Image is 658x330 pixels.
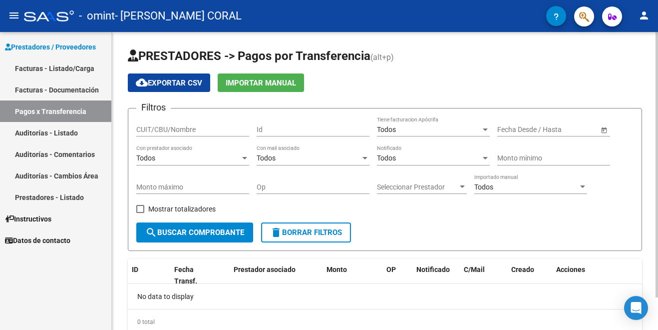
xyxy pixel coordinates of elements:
span: - omint [79,5,115,27]
span: - [PERSON_NAME] CORAL [115,5,242,27]
datatable-header-cell: Prestador asociado [230,259,323,292]
span: Seleccionar Prestador [377,183,458,191]
div: Open Intercom Messenger [624,296,648,320]
span: Creado [511,265,534,273]
datatable-header-cell: Creado [507,259,552,292]
span: Todos [136,154,155,162]
datatable-header-cell: ID [128,259,170,292]
span: Todos [377,125,396,133]
span: Prestador asociado [234,265,296,273]
span: ID [132,265,138,273]
span: Datos de contacto [5,235,70,246]
span: Exportar CSV [136,78,202,87]
datatable-header-cell: Monto [323,259,382,292]
div: No data to display [128,284,642,309]
mat-icon: menu [8,9,20,21]
span: Monto [327,265,347,273]
datatable-header-cell: Fecha Transf. [170,259,215,292]
span: Todos [474,183,493,191]
span: Todos [257,154,276,162]
mat-icon: cloud_download [136,76,148,88]
mat-icon: delete [270,226,282,238]
span: Mostrar totalizadores [148,203,216,215]
span: Prestadores / Proveedores [5,41,96,52]
span: Borrar Filtros [270,228,342,237]
span: C/Mail [464,265,485,273]
datatable-header-cell: Acciones [552,259,642,292]
datatable-header-cell: Notificado [412,259,460,292]
span: Acciones [556,265,585,273]
span: Todos [377,154,396,162]
button: Buscar Comprobante [136,222,253,242]
input: End date [537,125,586,134]
h3: Filtros [136,100,171,114]
span: Instructivos [5,213,51,224]
mat-icon: search [145,226,157,238]
span: Importar Manual [226,78,296,87]
input: Start date [497,125,528,134]
span: Buscar Comprobante [145,228,244,237]
span: PRESTADORES -> Pagos por Transferencia [128,49,370,63]
span: OP [386,265,396,273]
datatable-header-cell: OP [382,259,412,292]
span: Fecha Transf. [174,265,197,285]
button: Exportar CSV [128,73,210,92]
button: Borrar Filtros [261,222,351,242]
span: (alt+p) [370,52,394,62]
span: Notificado [416,265,450,273]
mat-icon: person [638,9,650,21]
button: Importar Manual [218,73,304,92]
datatable-header-cell: C/Mail [460,259,507,292]
button: Open calendar [599,124,609,135]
